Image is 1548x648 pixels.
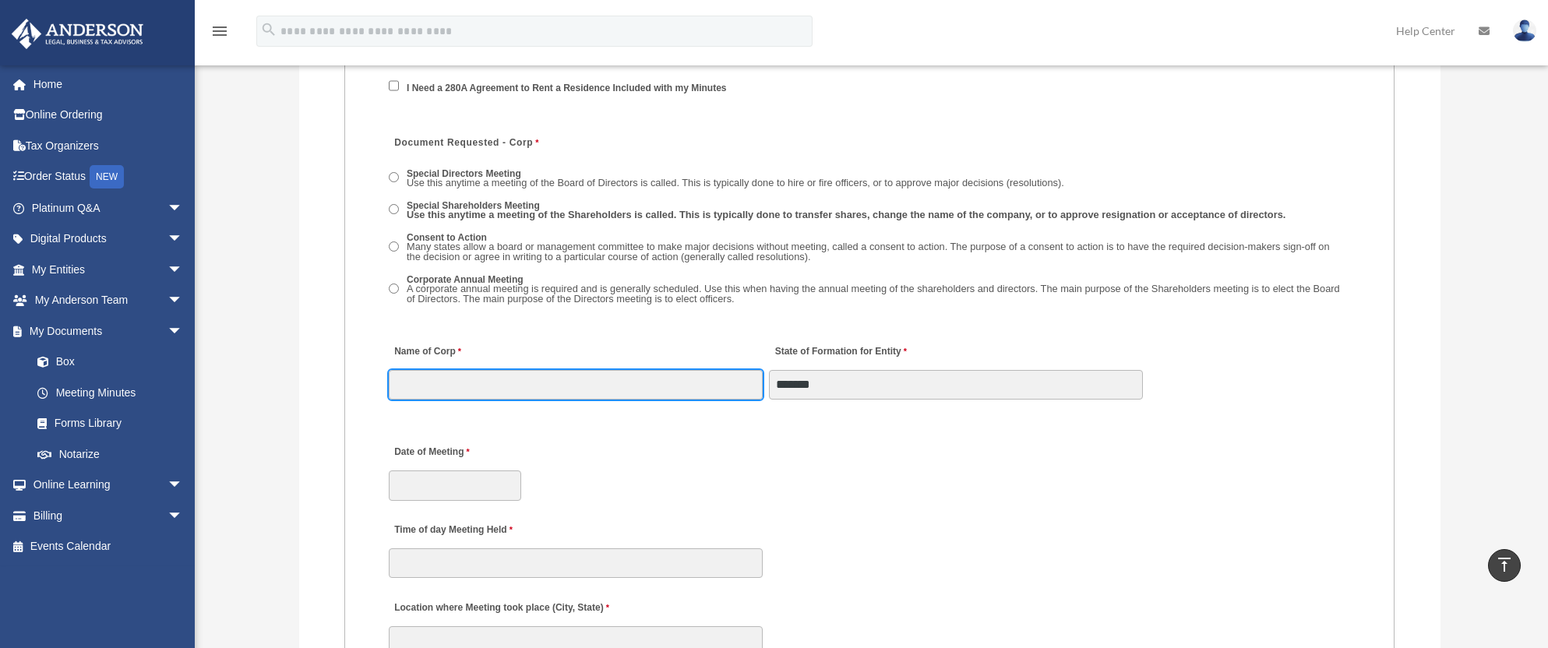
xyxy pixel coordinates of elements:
[11,531,206,562] a: Events Calendar
[22,377,199,408] a: Meeting Minutes
[407,283,1340,305] span: A corporate annual meeting is required and is generally scheduled. Use this when having the annua...
[394,137,533,148] span: Document Requested - Corp
[402,231,1351,266] label: Consent to Action
[389,597,613,618] label: Location where Meeting took place (City, State)
[167,500,199,532] span: arrow_drop_down
[167,470,199,502] span: arrow_drop_down
[11,470,206,501] a: Online Learningarrow_drop_down
[11,500,206,531] a: Billingarrow_drop_down
[11,130,206,161] a: Tax Organizers
[11,161,206,193] a: Order StatusNEW
[22,438,206,470] a: Notarize
[167,285,199,317] span: arrow_drop_down
[167,224,199,255] span: arrow_drop_down
[407,241,1330,262] span: Many states allow a board or management committee to make major decisions without meeting, called...
[11,69,206,100] a: Home
[7,19,148,49] img: Anderson Advisors Platinum Portal
[90,165,124,188] div: NEW
[167,254,199,286] span: arrow_drop_down
[11,192,206,224] a: Platinum Q&Aarrow_drop_down
[11,285,206,316] a: My Anderson Teamarrow_drop_down
[402,81,732,95] label: I Need a 280A Agreement to Rent a Residence Included with my Minutes
[1495,555,1514,574] i: vertical_align_top
[11,224,206,255] a: Digital Productsarrow_drop_down
[22,347,206,378] a: Box
[11,254,206,285] a: My Entitiesarrow_drop_down
[210,27,229,40] a: menu
[260,21,277,38] i: search
[167,192,199,224] span: arrow_drop_down
[1488,549,1521,582] a: vertical_align_top
[389,520,537,541] label: Time of day Meeting Held
[407,177,1064,188] span: Use this anytime a meeting of the Board of Directors is called. This is typically done to hire or...
[407,209,1285,220] span: Use this anytime a meeting of the Shareholders is called. This is typically done to transfer shar...
[389,442,537,463] label: Date of Meeting
[769,341,910,362] label: State of Formation for Entity
[1513,19,1536,42] img: User Pic
[22,408,206,439] a: Forms Library
[402,167,1070,191] label: Special Directors Meeting
[210,22,229,40] i: menu
[11,315,206,347] a: My Documentsarrow_drop_down
[11,100,206,131] a: Online Ordering
[402,273,1351,308] label: Corporate Annual Meeting
[389,341,465,362] label: Name of Corp
[167,315,199,347] span: arrow_drop_down
[402,199,1292,224] label: Special Shareholders Meeting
